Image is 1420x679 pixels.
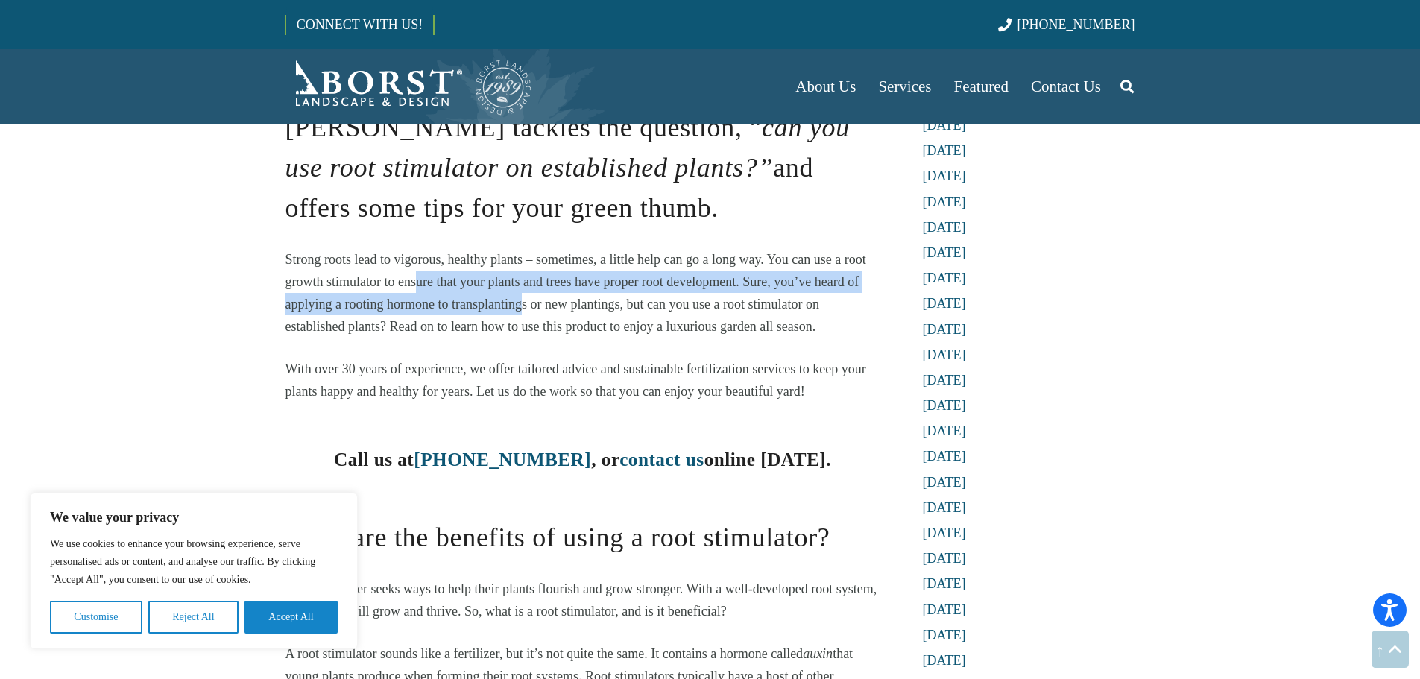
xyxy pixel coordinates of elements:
a: [DATE] [923,195,966,209]
span: Services [878,78,931,95]
span: Strong roots lead to vigorous, healthy plants – sometimes, a little help can go a long way. You c... [285,252,866,334]
a: [PHONE_NUMBER] [998,17,1135,32]
a: contact us [619,449,704,470]
a: [DATE] [923,220,966,235]
a: [DATE] [923,500,966,515]
a: [DATE] [923,168,966,183]
a: [DATE] [923,347,966,362]
span: About Us [795,78,856,95]
a: [DATE] [923,322,966,337]
a: [DATE] [923,653,966,668]
a: Borst-Logo [285,57,533,116]
a: Services [867,49,942,124]
span: Every gardener seeks ways to help their plants flourish and grow stronger. With a well-developed ... [285,581,877,619]
a: About Us [784,49,867,124]
a: [DATE] [923,271,966,285]
a: [DATE] [923,475,966,490]
span: With over 30 years of experience, we offer tailored advice and sustainable fertilization services... [285,361,866,399]
button: Customise [50,601,142,634]
span: [PERSON_NAME] tackles the question, “ [285,113,763,142]
span: What are the benefits of using a root stimulator? [285,522,830,552]
p: We value your privacy [50,508,338,526]
span: Featured [954,78,1009,95]
a: [DATE] [923,449,966,464]
a: [PHONE_NUMBER] [414,449,591,470]
a: [DATE] [923,296,966,311]
span: [PHONE_NUMBER] [1017,17,1135,32]
button: Accept All [244,601,338,634]
a: [DATE] [923,398,966,413]
b: online [DATE]. [704,449,831,470]
a: [DATE] [923,525,966,540]
a: [DATE] [923,118,966,133]
a: [DATE] [923,602,966,617]
div: We value your privacy [30,493,358,649]
a: [DATE] [923,628,966,642]
a: Back to top [1372,631,1409,668]
a: Featured [943,49,1020,124]
p: We use cookies to enhance your browsing experience, serve personalised ads or content, and analys... [50,535,338,589]
button: Reject All [148,601,239,634]
a: [DATE] [923,423,966,438]
a: [DATE] [923,245,966,260]
a: Search [1112,68,1142,105]
a: [DATE] [923,551,966,566]
a: [DATE] [923,143,966,158]
a: [DATE] [923,576,966,591]
span: A root stimulator sounds like a fertilizer, but it’s not quite the same. It contains a hormone ca... [285,646,804,661]
b: , or [591,449,619,470]
span: auxin [803,646,833,661]
span: Contact Us [1031,78,1101,95]
a: [DATE] [923,373,966,388]
b: Call us at [334,449,414,470]
a: Contact Us [1020,49,1112,124]
a: CONNECT WITH US! [286,7,433,42]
